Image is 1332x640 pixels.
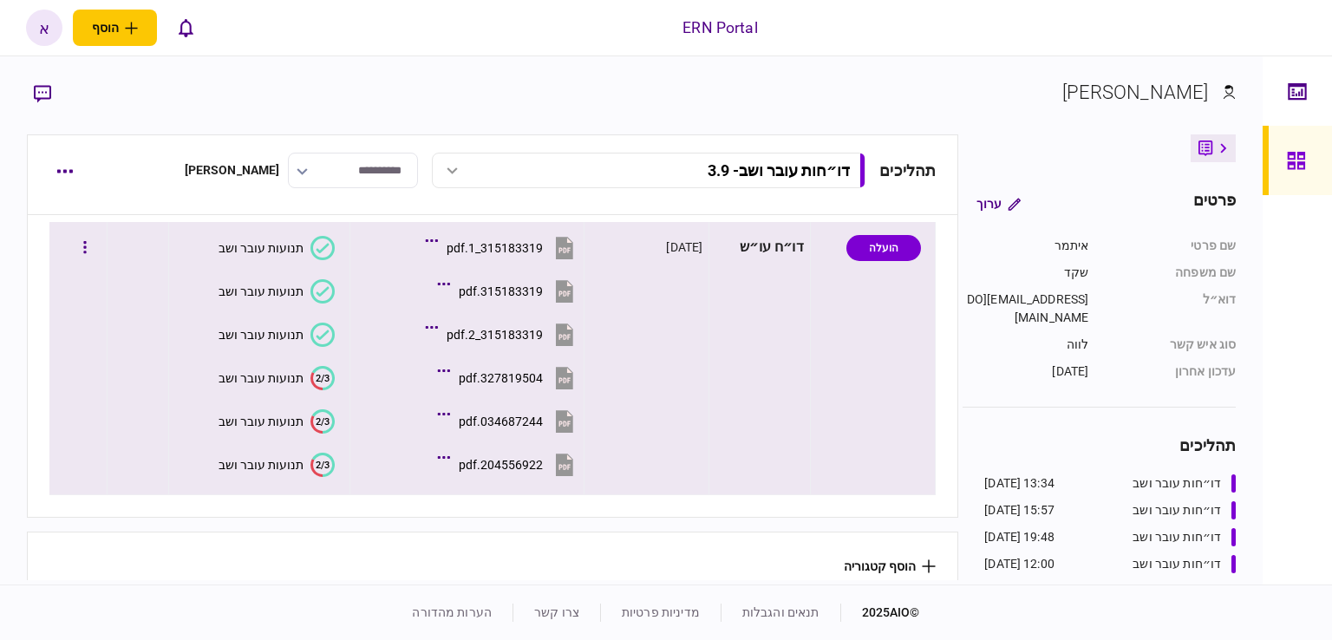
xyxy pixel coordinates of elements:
[219,371,304,385] div: תנועות עובר ושב
[1133,555,1221,573] div: דו״חות עובר ושב
[984,528,1236,546] a: דו״חות עובר ושב19:48 [DATE]
[840,604,920,622] div: © 2025 AIO
[316,372,330,383] text: 2/3
[219,236,335,260] button: תנועות עובר ושב
[984,474,1236,493] a: דו״חות עובר ושב13:34 [DATE]
[984,555,1236,573] a: דו״חות עובר ושב12:00 [DATE]
[742,605,819,619] a: תנאים והגבלות
[167,10,204,46] button: פתח רשימת התראות
[219,284,304,298] div: תנועות עובר ושב
[429,315,578,354] button: 315183319_2.pdf
[1133,474,1221,493] div: דו״חות עובר ושב
[219,323,335,347] button: תנועות עובר ושב
[708,161,850,180] div: דו״חות עובר ושב - 3.9
[984,555,1054,573] div: 12:00 [DATE]
[1193,188,1237,219] div: פרטים
[219,458,304,472] div: תנועות עובר ושב
[1062,78,1209,107] div: [PERSON_NAME]
[984,528,1054,546] div: 19:48 [DATE]
[441,358,578,397] button: 327819504.pdf
[1106,362,1236,381] div: עדכון אחרון
[429,228,578,267] button: 315183319_1.pdf
[844,559,936,573] button: הוסף קטגוריה
[219,409,335,434] button: 2/3תנועות עובר ושב
[963,237,1088,255] div: איתמר
[432,153,865,188] button: דו״חות עובר ושב- 3.9
[963,434,1236,457] div: תהליכים
[963,362,1088,381] div: [DATE]
[73,10,157,46] button: פתח תפריט להוספת לקוח
[1106,336,1236,354] div: סוג איש קשר
[984,474,1054,493] div: 13:34 [DATE]
[441,445,578,484] button: 204556922.pdf
[1133,501,1221,519] div: דו״חות עובר ושב
[879,159,936,182] div: תהליכים
[219,366,335,390] button: 2/3תנועות עובר ושב
[984,501,1236,519] a: דו״חות עובר ושב15:57 [DATE]
[682,16,757,39] div: ERN Portal
[1133,528,1221,546] div: דו״חות עובר ושב
[846,235,921,261] div: הועלה
[963,264,1088,282] div: שקד
[963,188,1035,219] button: ערוך
[219,241,304,255] div: תנועות עובר ושב
[1106,237,1236,255] div: שם פרטי
[219,453,335,477] button: 2/3תנועות עובר ושב
[1106,291,1236,327] div: דוא״ל
[963,291,1088,327] div: [EMAIL_ADDRESS][DOMAIN_NAME]
[459,415,543,428] div: 034687244.pdf
[459,458,543,472] div: 204556922.pdf
[447,328,543,342] div: 315183319_2.pdf
[459,371,543,385] div: 327819504.pdf
[219,279,335,304] button: תנועות עובר ושב
[622,605,700,619] a: מדיניות פרטיות
[412,605,492,619] a: הערות מהדורה
[219,328,304,342] div: תנועות עובר ושב
[1106,264,1236,282] div: שם משפחה
[441,402,578,441] button: 034687244.pdf
[715,228,803,267] div: דו״ח עו״ש
[26,10,62,46] button: א
[441,271,578,310] button: 315183319.pdf
[963,336,1088,354] div: לווה
[447,241,543,255] div: 315183319_1.pdf
[534,605,579,619] a: צרו קשר
[459,284,543,298] div: 315183319.pdf
[316,415,330,427] text: 2/3
[984,501,1054,519] div: 15:57 [DATE]
[666,238,702,256] div: [DATE]
[316,459,330,470] text: 2/3
[219,415,304,428] div: תנועות עובר ושב
[185,161,280,180] div: [PERSON_NAME]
